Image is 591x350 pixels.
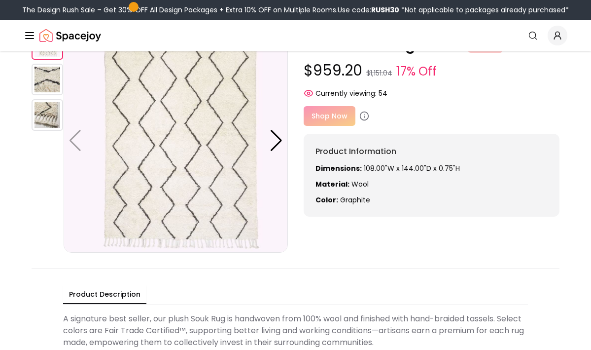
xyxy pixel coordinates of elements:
[315,146,548,157] h6: Product Information
[366,68,392,78] small: $1,151.04
[399,5,569,15] span: *Not applicable to packages already purchased*
[39,26,101,45] a: Spacejoy
[22,5,569,15] div: The Design Rush Sale – Get 30% OFF All Design Packages + Extra 10% OFF on Multiple Rooms.
[371,5,399,15] b: RUSH30
[315,195,338,205] strong: Color:
[63,285,146,304] button: Product Description
[338,5,399,15] span: Use code:
[340,195,370,205] span: graphite
[315,163,548,173] p: 108.00"W x 144.00"D x 0.75"H
[24,20,567,51] nav: Global
[64,28,288,253] img: https://storage.googleapis.com/spacejoy-main/assets/5f87fcf9c19961001cee336a/product_0_j15kmiik2m0i
[351,179,369,189] span: wool
[468,39,503,53] span: ON SALE
[315,88,377,98] span: Currently viewing:
[304,36,560,54] p: Souk Wool Rug-9'x12'
[315,163,362,173] strong: Dimensions:
[396,63,437,80] small: 17% Off
[315,179,349,189] strong: Material:
[39,26,101,45] img: Spacejoy Logo
[379,88,387,98] span: 54
[32,99,63,131] img: https://storage.googleapis.com/spacejoy-main/assets/5f87fcf9c19961001cee336a/product_2_1pcl73il268d
[32,64,63,95] img: https://storage.googleapis.com/spacejoy-main/assets/5f87fcf9c19961001cee336a/product_1_fo19fmd12bld
[304,62,560,80] p: $959.20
